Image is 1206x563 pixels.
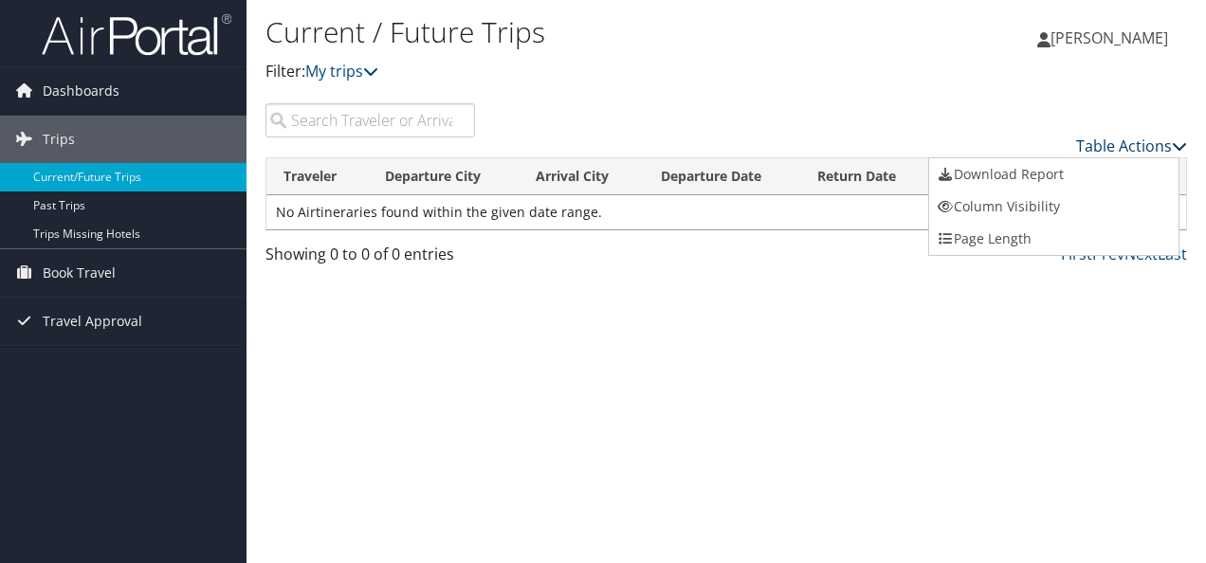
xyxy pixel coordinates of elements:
span: Dashboards [43,67,119,115]
a: Column Visibility [929,191,1179,223]
a: Download Report [929,158,1179,191]
span: Book Travel [43,249,116,297]
span: Trips [43,116,75,163]
img: airportal-logo.png [42,12,231,57]
span: Travel Approval [43,298,142,345]
a: Page Length [929,223,1179,255]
